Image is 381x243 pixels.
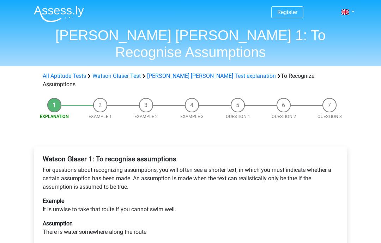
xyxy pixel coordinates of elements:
[43,197,338,214] p: It is unwise to take that route if you cannot swim well.
[134,114,158,119] a: Example 2
[43,219,338,236] p: There is water somewhere along the route
[43,198,64,204] b: Example
[226,114,250,119] a: Question 1
[43,166,338,191] p: For questions about recognizing assumptions, you will often see a shorter text, in which you must...
[147,73,276,79] a: [PERSON_NAME] [PERSON_NAME] Test explanation
[40,72,341,89] div: To Recognize Assumptions
[28,27,353,61] h1: [PERSON_NAME] [PERSON_NAME] 1: To Recognise Assumptions
[317,114,342,119] a: Question 3
[89,114,112,119] a: Example 1
[34,6,84,22] img: Assessly
[272,114,296,119] a: Question 2
[43,220,73,227] b: Assumption
[92,73,141,79] a: Watson Glaser Test
[43,73,86,79] a: All Aptitude Tests
[277,9,297,15] a: Register
[180,114,204,119] a: Example 3
[40,114,69,119] a: Explanation
[43,155,176,163] b: Watson Glaser 1: To recognise assumptions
